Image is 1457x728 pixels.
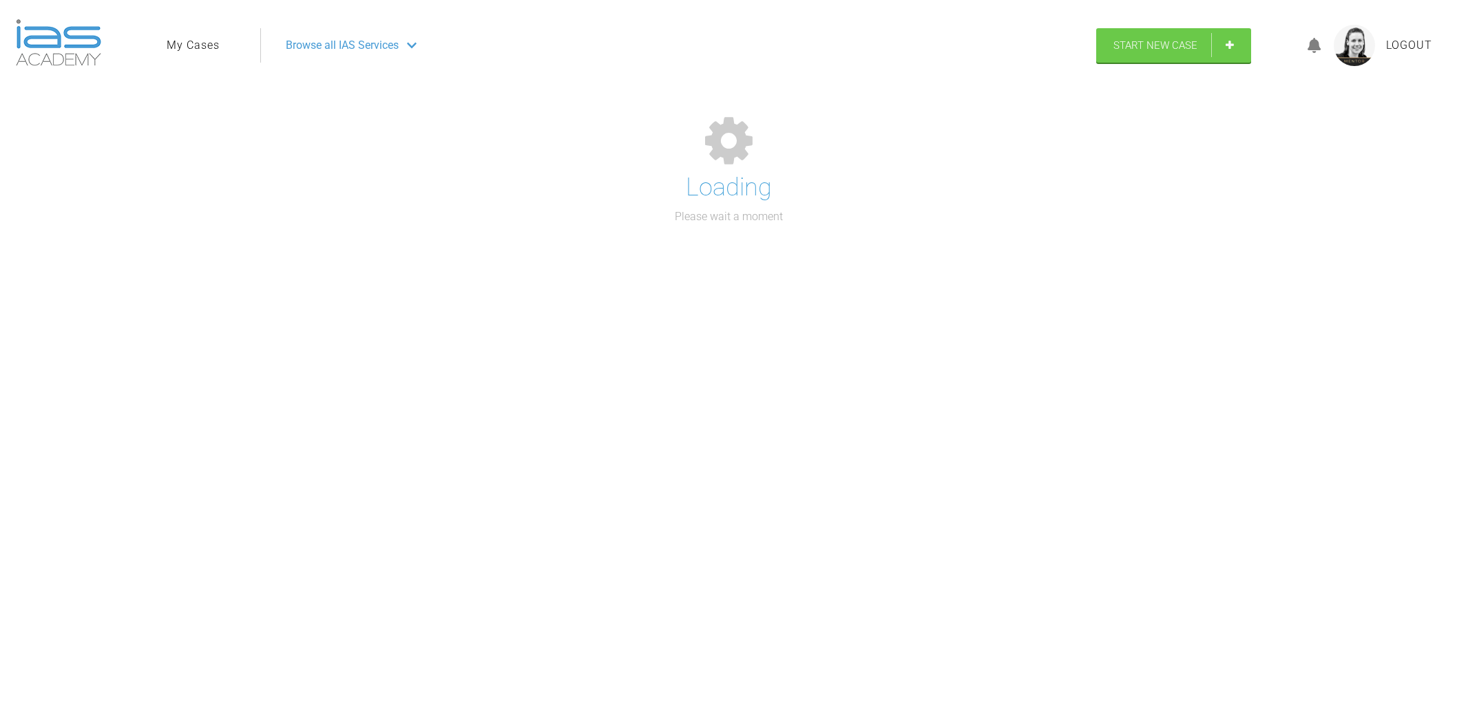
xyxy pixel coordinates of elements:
h1: Loading [686,168,772,208]
p: Please wait a moment [675,208,783,226]
a: Start New Case [1096,28,1251,63]
span: Browse all IAS Services [286,36,399,54]
img: logo-light.3e3ef733.png [16,19,101,66]
a: My Cases [167,36,220,54]
span: Start New Case [1113,39,1197,52]
a: Logout [1386,36,1432,54]
img: profile.png [1334,25,1375,66]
